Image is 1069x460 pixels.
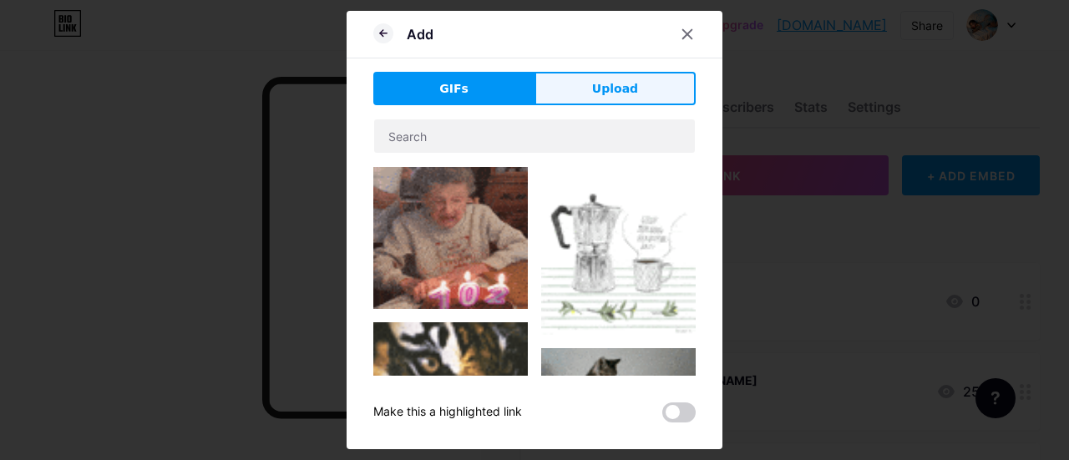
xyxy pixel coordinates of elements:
span: Upload [592,80,638,98]
input: Search [374,119,695,153]
img: Gihpy [373,167,528,309]
img: Gihpy [541,167,696,335]
span: GIFs [439,80,469,98]
button: Upload [534,72,696,105]
div: Make this a highlighted link [373,402,522,422]
button: GIFs [373,72,534,105]
div: Add [407,24,433,44]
